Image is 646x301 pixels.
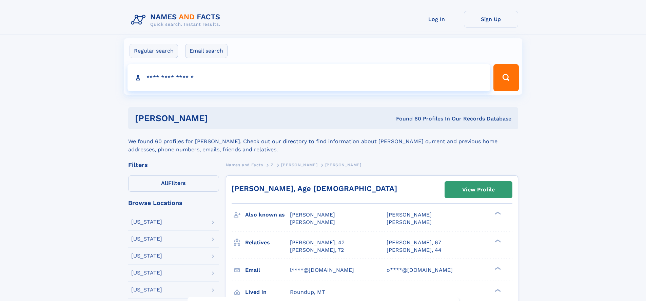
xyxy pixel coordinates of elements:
[128,175,219,192] label: Filters
[493,211,501,215] div: ❯
[493,288,501,293] div: ❯
[128,200,219,206] div: Browse Locations
[290,239,345,246] a: [PERSON_NAME], 42
[130,44,178,58] label: Regular search
[271,161,274,169] a: Z
[464,11,518,27] a: Sign Up
[387,211,432,218] span: [PERSON_NAME]
[445,182,512,198] a: View Profile
[131,253,162,259] div: [US_STATE]
[493,266,501,270] div: ❯
[281,163,317,167] span: [PERSON_NAME]
[493,64,518,91] button: Search Button
[410,11,464,27] a: Log In
[131,236,162,242] div: [US_STATE]
[245,264,290,276] h3: Email
[128,129,518,154] div: We found 60 profiles for [PERSON_NAME]. Check out our directory to find information about [PERSON...
[226,161,263,169] a: Names and Facts
[281,161,317,169] a: [PERSON_NAME]
[271,163,274,167] span: Z
[128,64,491,91] input: search input
[128,11,226,29] img: Logo Names and Facts
[245,209,290,221] h3: Also known as
[135,114,302,123] h1: [PERSON_NAME]
[290,246,344,254] a: [PERSON_NAME], 72
[290,289,325,295] span: Roundup, MT
[131,219,162,225] div: [US_STATE]
[232,184,397,193] a: [PERSON_NAME], Age [DEMOGRAPHIC_DATA]
[493,239,501,243] div: ❯
[325,163,361,167] span: [PERSON_NAME]
[387,219,432,225] span: [PERSON_NAME]
[387,246,442,254] a: [PERSON_NAME], 44
[245,286,290,298] h3: Lived in
[161,180,168,186] span: All
[387,239,441,246] a: [PERSON_NAME], 67
[185,44,228,58] label: Email search
[128,162,219,168] div: Filters
[290,219,335,225] span: [PERSON_NAME]
[302,115,511,123] div: Found 60 Profiles In Our Records Database
[245,237,290,248] h3: Relatives
[131,287,162,293] div: [US_STATE]
[462,182,495,197] div: View Profile
[131,270,162,276] div: [US_STATE]
[290,211,335,218] span: [PERSON_NAME]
